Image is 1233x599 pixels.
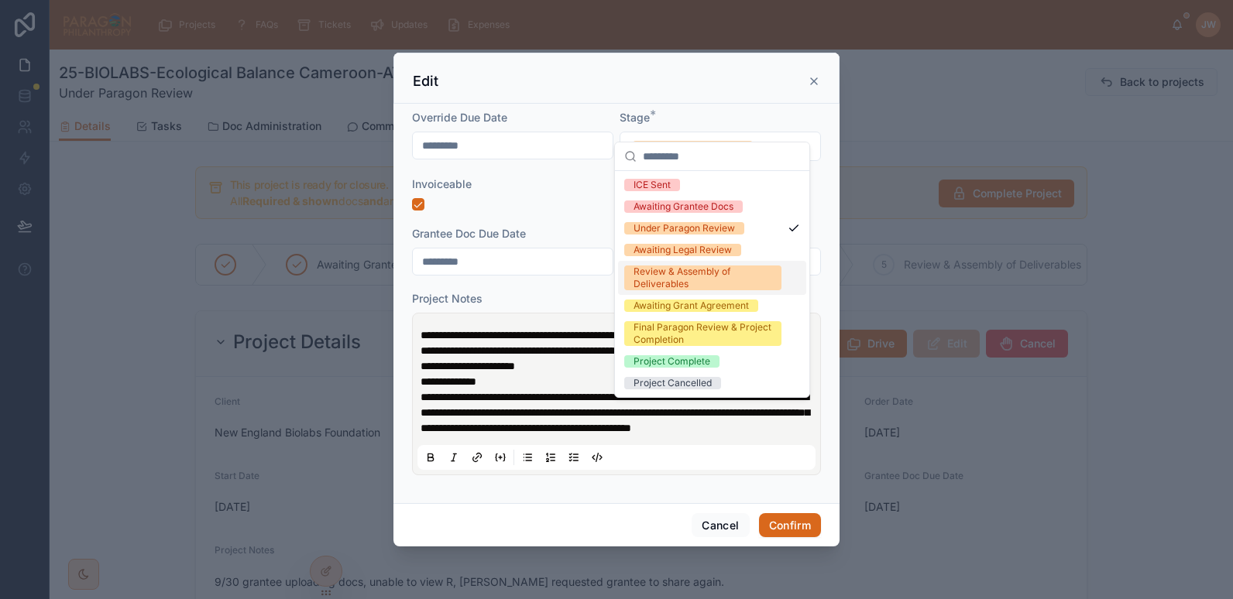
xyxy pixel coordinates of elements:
[759,513,821,538] button: Confirm
[634,200,733,213] div: Awaiting Grantee Docs
[412,177,472,190] span: Invoiceable
[634,265,772,290] div: Review & Assembly of Deliverables
[692,513,749,538] button: Cancel
[620,132,821,161] button: Select Button
[634,321,772,346] div: Final Paragon Review & Project Completion
[620,111,650,124] span: Stage
[634,179,671,191] div: ICE Sent
[634,355,710,368] div: Project Complete
[412,111,507,124] span: Override Due Date
[634,377,712,389] div: Project Cancelled
[413,72,438,91] h3: Edit
[412,227,526,240] span: Grantee Doc Due Date
[642,141,744,153] div: Under Paragon Review
[615,171,809,397] div: Suggestions
[634,222,735,234] div: Under Paragon Review
[634,244,732,256] div: Awaiting Legal Review
[412,292,483,305] span: Project Notes
[634,299,749,312] div: Awaiting Grant Agreement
